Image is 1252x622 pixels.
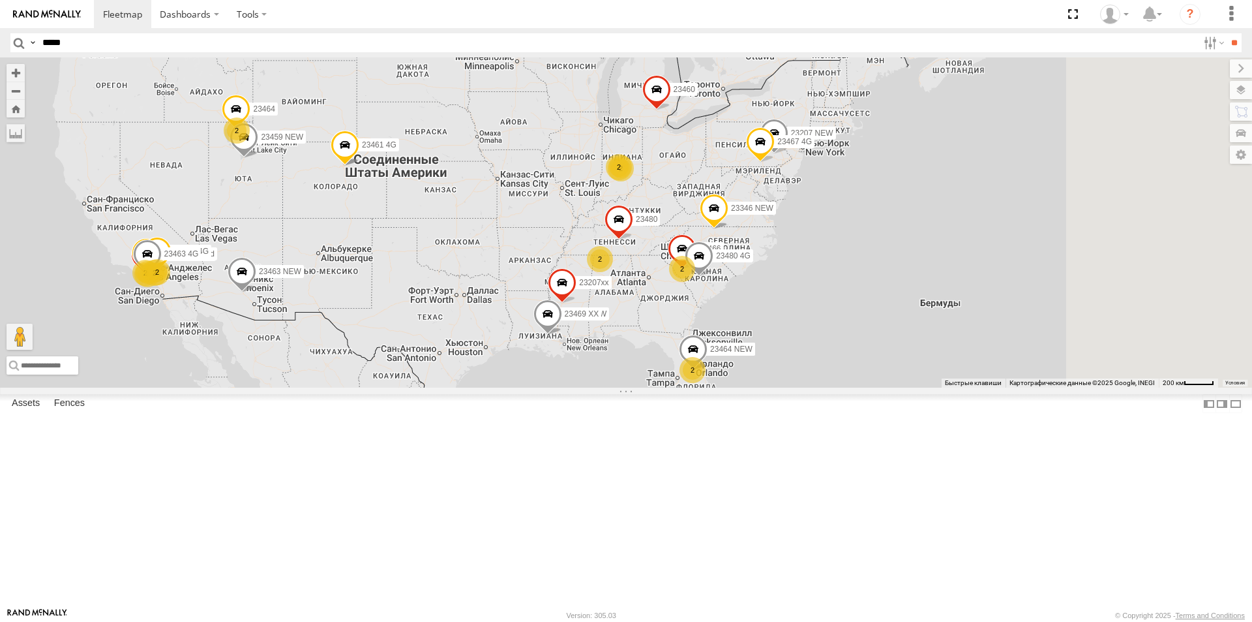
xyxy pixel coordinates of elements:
[1230,146,1252,164] label: Map Settings
[1215,394,1229,413] label: Dock Summary Table to the Right
[731,204,773,213] span: 23346 NEW
[699,244,721,253] span: 23466
[679,357,706,383] div: 2
[7,124,25,142] label: Measure
[567,612,616,619] div: Version: 305.03
[261,132,303,142] span: 23459 NEW
[710,345,753,354] span: 23464 NEW
[1009,379,1155,386] span: Картографические данные ©2025 Google, INEGI
[5,395,46,413] label: Assets
[362,140,396,149] span: 23461 4G
[716,251,751,260] span: 23480 4G
[48,395,91,413] label: Fences
[7,324,33,350] button: Перетащите человечка на карту, чтобы перейти в режим просмотра улиц
[636,215,657,224] span: 23480
[7,100,25,117] button: Zoom Home
[674,85,695,94] span: 23460
[1199,33,1227,52] label: Search Filter Options
[1163,379,1184,386] span: 200 км
[1180,4,1200,25] i: ?
[579,278,608,287] span: 23207xx
[669,256,695,282] div: 2
[174,247,209,256] span: 23465 4G
[7,64,25,82] button: Zoom in
[132,260,158,286] div: 2
[606,154,632,180] div: 2
[27,33,38,52] label: Search Query
[1225,380,1245,385] a: Условия
[1115,612,1245,619] div: © Copyright 2025 -
[1229,394,1242,413] label: Hide Summary Table
[259,267,301,276] span: 23463 NEW
[13,10,81,19] img: rand-logo.svg
[164,249,199,258] span: 23463 4G
[565,309,599,319] span: 23469 XX
[1176,612,1245,619] a: Terms and Conditions
[1159,379,1218,388] button: Масштаб карты: 200 км на 43 пкс
[253,104,275,114] span: 23464
[777,137,812,146] span: 23467 4G
[144,259,170,285] div: 2
[587,246,613,272] div: 2
[791,129,833,138] span: 23207 NEW
[142,260,168,286] div: 2
[1202,394,1215,413] label: Dock Summary Table to the Left
[1095,5,1133,24] div: Sardor Khadjimedov
[7,82,25,100] button: Zoom out
[7,609,67,622] a: Visit our Website
[224,117,250,144] div: 2
[945,379,1002,388] button: Быстрые клавиши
